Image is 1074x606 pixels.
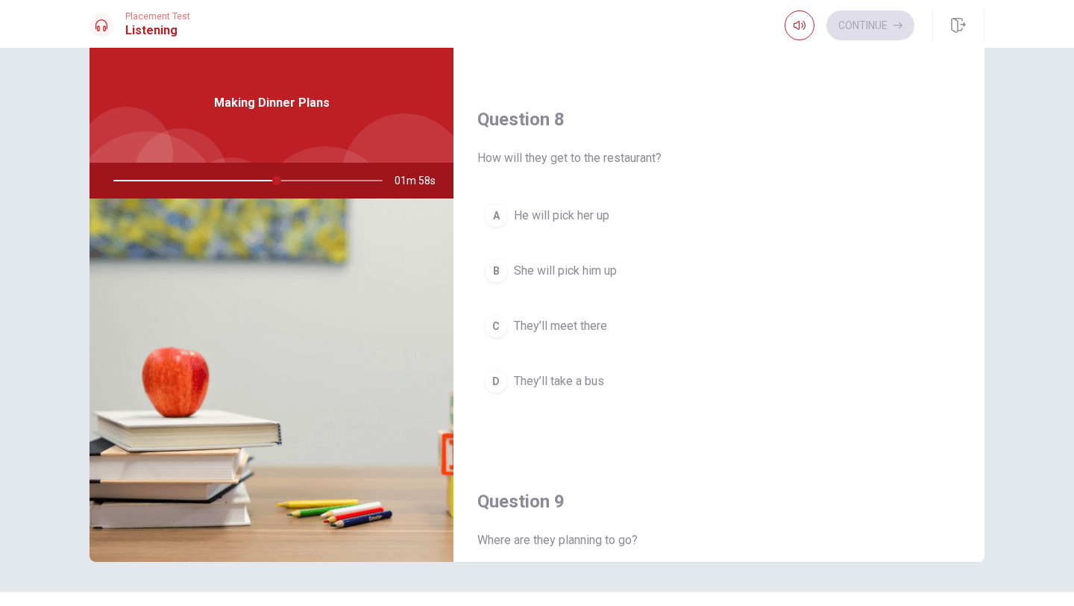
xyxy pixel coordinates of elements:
[89,199,453,562] img: Making Dinner Plans
[484,204,508,228] div: A
[484,314,508,338] div: C
[477,307,961,345] button: CThey’ll meet there
[477,252,961,290] button: BShe will pick him up
[514,372,604,390] span: They’ll take a bus
[514,207,609,225] span: He will pick her up
[395,163,447,199] span: 01m 58s
[477,490,961,513] h4: Question 9
[125,11,190,22] span: Placement Test
[477,197,961,234] button: AHe will pick her up
[477,363,961,400] button: DThey’ll take a bus
[125,22,190,40] h1: Listening
[484,259,508,283] div: B
[514,317,607,335] span: They’ll meet there
[477,149,961,167] span: How will they get to the restaurant?
[514,262,617,280] span: She will pick him up
[484,369,508,393] div: D
[477,531,961,549] span: Where are they planning to go?
[477,107,961,131] h4: Question 8
[214,94,330,112] span: Making Dinner Plans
